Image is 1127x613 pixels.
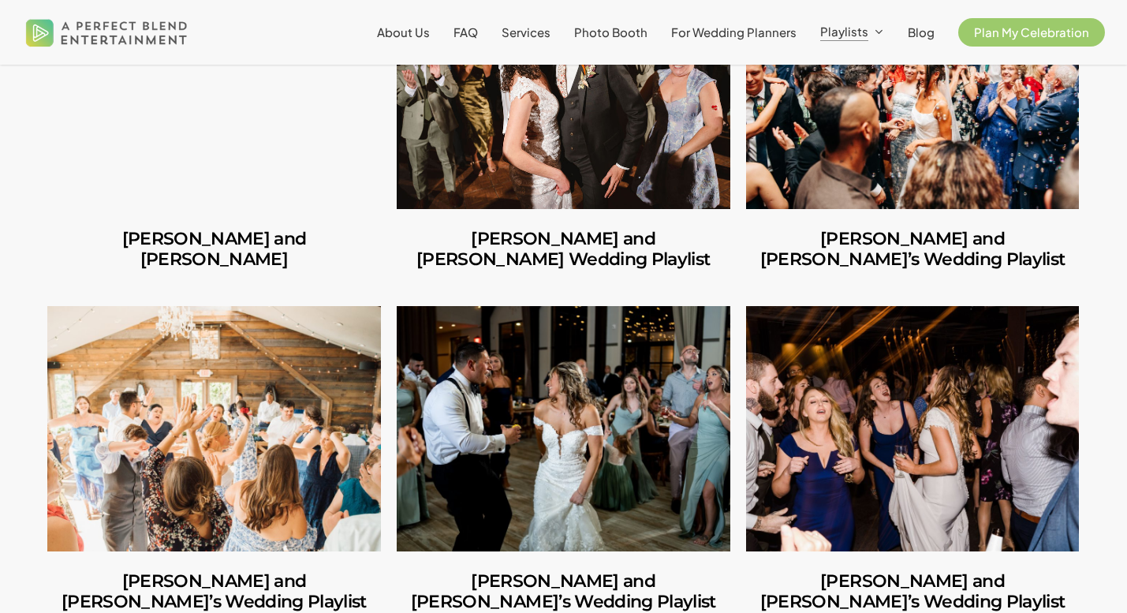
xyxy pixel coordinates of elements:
[958,26,1105,39] a: Plan My Celebration
[908,24,935,39] span: Blog
[820,25,884,39] a: Playlists
[397,209,730,290] a: Amber and Cooper’s Wedding Playlist
[671,26,797,39] a: For Wedding Planners
[908,26,935,39] a: Blog
[574,26,647,39] a: Photo Booth
[574,24,647,39] span: Photo Booth
[22,6,192,58] img: A Perfect Blend Entertainment
[47,209,381,290] a: Carlos and Olivia
[453,24,478,39] span: FAQ
[746,209,1080,290] a: Ilana and Andrew’s Wedding Playlist
[377,26,430,39] a: About Us
[974,24,1089,39] span: Plan My Celebration
[746,306,1080,551] a: Mike and Amanda’s Wedding Playlist
[671,24,797,39] span: For Wedding Planners
[502,26,550,39] a: Services
[453,26,478,39] a: FAQ
[47,306,381,551] a: Jules and Michelle’s Wedding Playlist
[397,306,730,551] a: Shannon and Joseph’s Wedding Playlist
[502,24,550,39] span: Services
[377,24,430,39] span: About Us
[820,24,868,39] span: Playlists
